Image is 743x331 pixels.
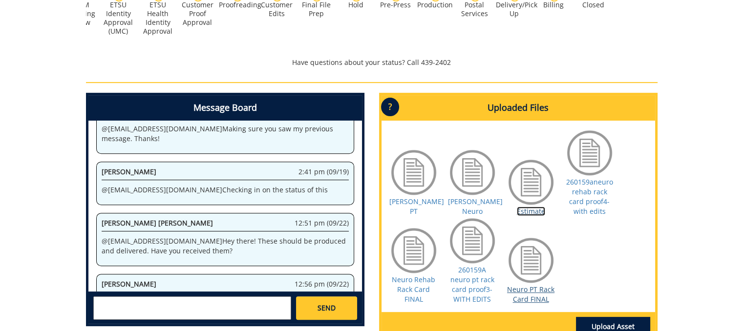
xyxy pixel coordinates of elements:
span: 2:41 pm (09/19) [298,167,349,177]
a: [PERSON_NAME] PT [389,197,444,216]
div: Customer Proof Approval [179,0,216,27]
div: Billing [535,0,572,9]
div: Postal Services [456,0,493,18]
a: [PERSON_NAME] Neuro [448,197,503,216]
a: 260159aneuro rehab rack card proof4-with edits [566,177,613,216]
p: @ [EMAIL_ADDRESS][DOMAIN_NAME] Hey there! These should be produced and delivered. Have you receiv... [102,236,349,256]
a: SEND [296,296,357,320]
p: @ [EMAIL_ADDRESS][DOMAIN_NAME] Checking in on the status of this [102,185,349,195]
div: Proofreading [219,0,255,9]
div: Customer Edits [258,0,295,18]
div: ETSU Health Identity Approval [140,0,176,36]
h4: Message Board [88,95,362,121]
span: [PERSON_NAME] [102,167,156,176]
div: Hold [338,0,374,9]
p: ? [381,98,399,116]
span: 12:51 pm (09/22) [295,218,349,228]
textarea: messageToSend [93,296,291,320]
p: Have questions about your status? Call 439-2402 [86,58,658,67]
div: Delivery/Pick Up [496,0,532,18]
div: Final File Prep [298,0,335,18]
span: SEND [318,303,336,313]
div: Production [417,0,453,9]
div: Pre-Press [377,0,414,9]
span: [PERSON_NAME] [102,279,156,289]
div: Closed [575,0,612,9]
a: 260159A neuro pt rack card proof3-WITH EDITS [450,265,494,304]
div: ETSU Identity Approval (UMC) [100,0,137,36]
span: 12:56 pm (09/22) [295,279,349,289]
a: Neuro PT Rack Card FINAL [507,285,554,304]
a: Estimate [517,207,545,216]
a: Neuro Rehab Rack Card FINAL [392,275,435,304]
span: [PERSON_NAME] [PERSON_NAME] [102,218,213,228]
p: @ [EMAIL_ADDRESS][DOMAIN_NAME] Making sure you saw my previous message. Thanks! [102,124,349,144]
h4: Uploaded Files [382,95,655,121]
